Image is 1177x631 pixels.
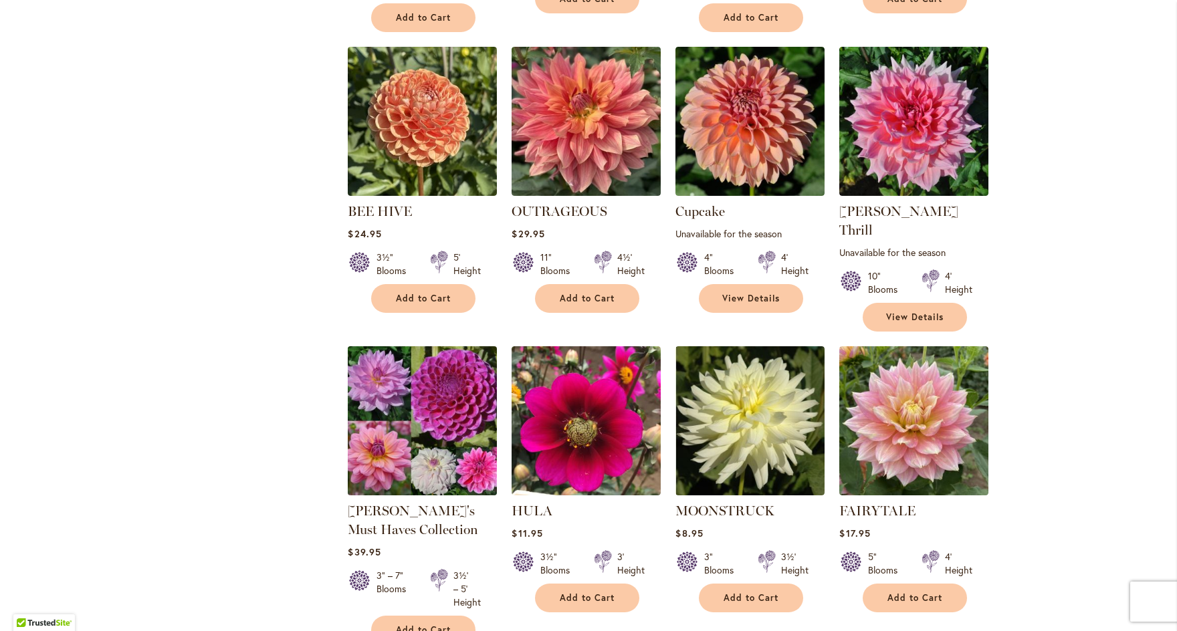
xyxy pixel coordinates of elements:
a: [PERSON_NAME] Thrill [839,203,958,238]
span: $17.95 [839,527,870,539]
div: 4' Height [945,550,972,577]
a: OUTRAGEOUS [512,186,661,199]
iframe: Launch Accessibility Center [10,584,47,621]
button: Add to Cart [699,584,803,612]
a: BEE HIVE [348,186,497,199]
div: 3½" Blooms [540,550,578,577]
div: 3½' Height [781,550,809,577]
span: Add to Cart [396,293,451,304]
span: View Details [886,311,944,323]
a: HULA [512,503,552,519]
div: 3' Height [617,550,645,577]
span: $11.95 [512,527,542,539]
img: OUTRAGEOUS [512,47,661,196]
a: MOONSTRUCK [675,503,774,519]
img: HULA [512,346,661,495]
div: 10" Blooms [868,269,905,296]
span: $24.95 [348,227,381,240]
div: 3" Blooms [704,550,742,577]
a: [PERSON_NAME]'s Must Haves Collection [348,503,478,537]
img: MOONSTRUCK [675,346,825,495]
div: 4' Height [945,269,972,296]
p: Unavailable for the season [675,227,825,240]
span: Add to Cart [396,12,451,23]
span: Add to Cart [560,592,615,604]
div: 4' Height [781,251,809,277]
p: Unavailable for the season [839,246,988,259]
span: Add to Cart [887,592,942,604]
a: BEE HIVE [348,203,412,219]
img: Cupcake [675,47,825,196]
button: Add to Cart [863,584,967,612]
button: Add to Cart [699,3,803,32]
a: Cupcake [675,203,725,219]
div: 5' Height [453,251,481,277]
div: 4½' Height [617,251,645,277]
div: 3½" Blooms [377,251,414,277]
div: 5" Blooms [868,550,905,577]
a: Heather's Must Haves Collection [348,485,497,498]
button: Add to Cart [535,284,639,313]
a: Otto's Thrill [839,186,988,199]
span: Add to Cart [560,293,615,304]
button: Add to Cart [371,3,475,32]
button: Add to Cart [371,284,475,313]
div: 4" Blooms [704,251,742,277]
span: View Details [722,293,780,304]
a: MOONSTRUCK [675,485,825,498]
span: $29.95 [512,227,544,240]
img: Otto's Thrill [839,47,988,196]
a: Cupcake [675,186,825,199]
div: 3½' – 5' Height [453,569,481,609]
img: Heather's Must Haves Collection [344,342,501,499]
a: OUTRAGEOUS [512,203,607,219]
span: $39.95 [348,545,381,558]
span: Add to Cart [724,592,778,604]
img: BEE HIVE [348,47,497,196]
a: View Details [863,303,967,332]
button: Add to Cart [535,584,639,612]
div: 3" – 7" Blooms [377,569,414,609]
a: Fairytale [839,485,988,498]
a: HULA [512,485,661,498]
a: FAIRYTALE [839,503,916,519]
span: Add to Cart [724,12,778,23]
div: 11" Blooms [540,251,578,277]
a: View Details [699,284,803,313]
span: $8.95 [675,527,703,539]
img: Fairytale [839,346,988,495]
